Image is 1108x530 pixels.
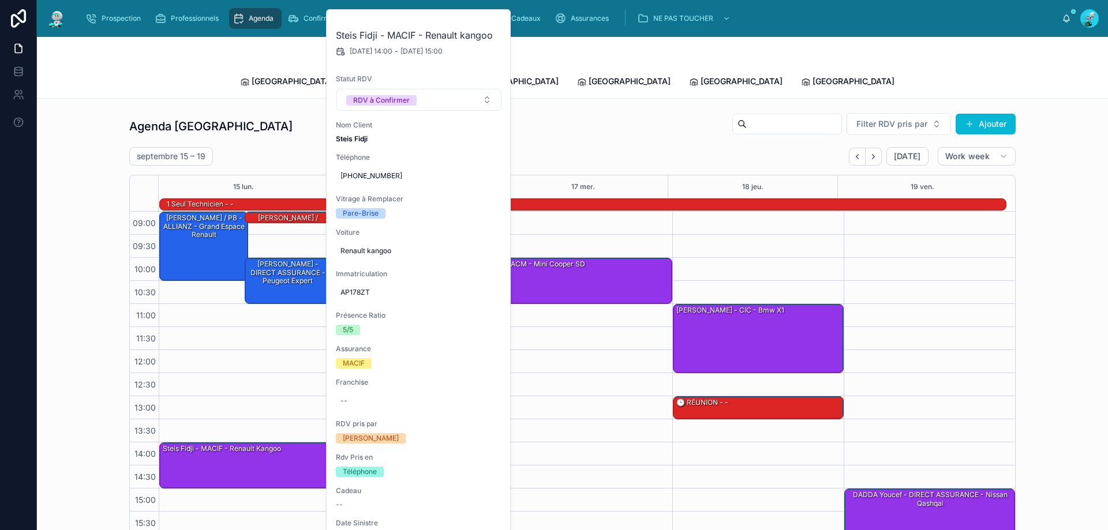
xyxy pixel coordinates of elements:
button: Work week [938,147,1016,166]
span: 15:30 [132,518,159,528]
span: AP178ZT [340,288,497,297]
div: Steis Fidji - MACIF - Renault kangoo [160,443,330,488]
span: Nom Client [336,121,502,130]
div: [PERSON_NAME] / TPANO - ALLIANZ - Grand espace Renault [247,213,329,240]
a: [GEOGRAPHIC_DATA] [801,71,894,94]
span: Confirmation RDV [304,14,362,23]
span: Cadeaux [511,14,541,23]
span: 13:00 [132,403,159,412]
div: Pare-Brise [343,208,379,219]
span: 10:30 [132,287,159,297]
span: [GEOGRAPHIC_DATA] [252,76,334,87]
button: Back [849,148,866,166]
h2: septembre 15 – 19 [137,151,205,162]
a: Professionnels [151,8,227,29]
a: Cadeaux [492,8,549,29]
a: Rack [445,8,489,29]
div: -- [340,396,347,405]
div: 18 jeu. [742,175,763,198]
span: [DATE] 15:00 [400,47,443,56]
button: [DATE] [886,147,929,166]
span: Cadeau [336,486,502,495]
button: 15 lun. [233,175,254,198]
a: [GEOGRAPHIC_DATA] [465,71,559,94]
span: Téléphone [336,153,502,162]
span: Rdv Pris en [336,453,502,462]
a: Confirmation RDV [284,8,370,29]
span: [GEOGRAPHIC_DATA] [589,76,671,87]
span: Professionnels [171,14,219,23]
span: Agenda [249,14,274,23]
strong: Steis Fidji [336,134,368,143]
div: [PERSON_NAME] - DIRECT ASSURANCE - Peugeot expert [245,258,330,303]
div: [PERSON_NAME] / PB - ALLIANZ - Grand espace Renault [162,213,247,240]
a: RDV Annulés [373,8,443,29]
h1: Agenda [GEOGRAPHIC_DATA] [129,118,293,134]
span: [DATE] [894,151,921,161]
span: 14:30 [132,472,159,482]
a: [GEOGRAPHIC_DATA] [577,71,671,94]
h2: Steis Fidji - MACIF - Renault kangoo [336,28,502,42]
img: App logo [46,9,67,28]
span: 11:00 [133,310,159,320]
div: 5/5 [343,325,353,335]
div: 1 seul technicien - - [166,199,235,209]
a: [GEOGRAPHIC_DATA] [689,71,783,94]
div: [PERSON_NAME] / PB - ALLIANZ - Grand espace Renault [160,212,248,280]
button: 19 ven. [911,175,934,198]
div: Steis Fidji - MACIF - Renault kangoo [162,443,282,454]
span: 09:00 [130,218,159,228]
a: [GEOGRAPHIC_DATA] [240,71,334,94]
div: [PERSON_NAME] - CIC - bmw x1 [675,305,785,315]
button: Ajouter [956,114,1016,134]
a: Agenda [229,8,282,29]
div: MACIF [343,358,365,369]
a: Prospection [82,8,149,29]
span: Présence Ratio [336,311,502,320]
span: 11:30 [133,333,159,343]
span: Prospection [102,14,141,23]
div: [PERSON_NAME] - CIC - bmw x1 [673,305,843,373]
div: - ACM - Mini Cooper SD [503,258,672,303]
span: Immatriculation [336,269,502,279]
span: [DATE] 14:00 [350,47,392,56]
span: 12:30 [132,379,159,389]
span: [GEOGRAPHIC_DATA] [813,76,894,87]
span: Assurance [336,344,502,354]
span: [PHONE_NUMBER] [340,171,497,181]
span: [GEOGRAPHIC_DATA] [477,76,559,87]
span: -- [336,500,343,509]
div: [PERSON_NAME] [343,433,399,443]
span: 09:30 [130,241,159,251]
div: 🕒 RÉUNION - - [673,397,843,419]
button: 17 mer. [571,175,595,198]
a: Assurances [551,8,617,29]
div: - ACM - Mini Cooper SD [504,259,586,269]
div: DADDA Youcef - DIRECT ASSURANCE - Nissan qashqai [847,490,1014,509]
span: Vitrage à Remplacer [336,194,502,204]
span: - [395,47,398,56]
a: NE PAS TOUCHER [634,8,736,29]
span: Franchise [336,378,502,387]
div: Téléphone [343,467,377,477]
button: Select Button [336,89,501,111]
span: Statut RDV [336,74,502,84]
div: [PERSON_NAME] / TPANO - ALLIANZ - Grand espace Renault [245,212,330,224]
div: RDV à Confirmer [353,95,410,106]
span: Voiture [336,228,502,237]
span: Work week [945,151,990,161]
div: 🕒 RÉUNION - - [675,397,729,408]
span: 13:30 [132,426,159,435]
span: Filter RDV pris par [856,118,927,130]
span: 15:00 [132,495,159,505]
span: [GEOGRAPHIC_DATA] [701,76,783,87]
span: Date Sinistre [336,518,502,528]
span: Assurances [571,14,609,23]
span: RDV pris par [336,419,502,428]
span: 14:00 [132,449,159,458]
